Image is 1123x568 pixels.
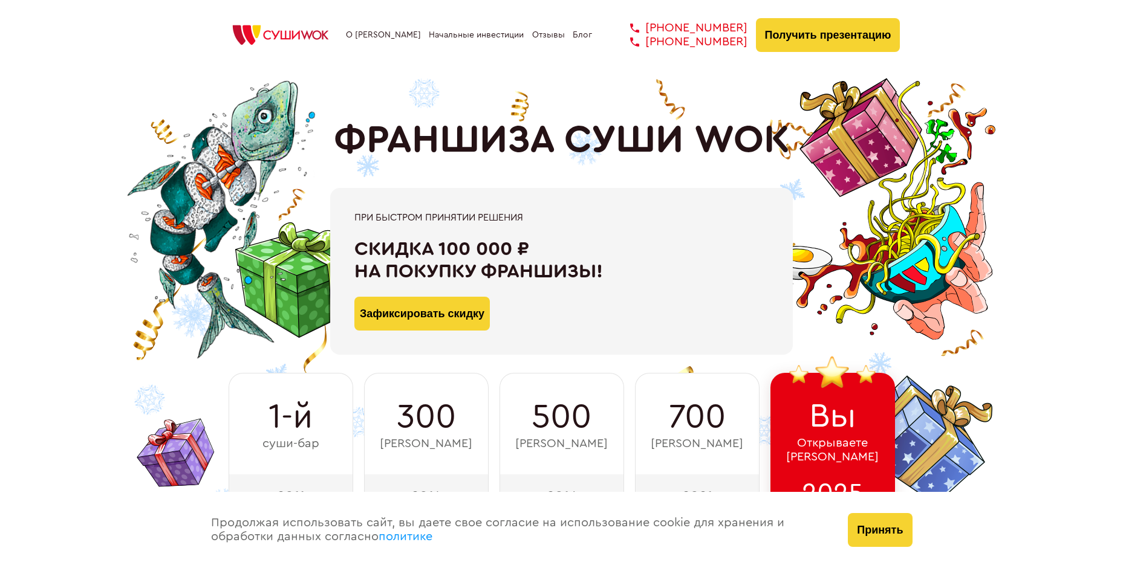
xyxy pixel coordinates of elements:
[380,437,472,451] span: [PERSON_NAME]
[651,437,743,451] span: [PERSON_NAME]
[612,35,747,49] a: [PHONE_NUMBER]
[364,474,489,518] div: 2014
[515,437,608,451] span: [PERSON_NAME]
[199,492,836,568] div: Продолжая использовать сайт, вы даете свое согласие на использование cookie для хранения и обрабо...
[229,474,353,518] div: 2011
[346,30,421,40] a: О [PERSON_NAME]
[573,30,592,40] a: Блог
[532,30,565,40] a: Отзывы
[809,397,856,436] span: Вы
[397,398,456,436] span: 300
[354,297,490,331] button: Зафиксировать скидку
[848,513,912,547] button: Принять
[770,474,895,518] div: 2025
[756,18,900,52] button: Получить презентацию
[669,398,726,436] span: 700
[354,212,769,223] div: При быстром принятии решения
[635,474,760,518] div: 2021
[269,398,313,436] span: 1-й
[223,22,338,48] img: СУШИWOK
[354,238,769,283] div: Скидка 100 000 ₽ на покупку франшизы!
[532,398,591,436] span: 500
[786,436,879,464] span: Открываете [PERSON_NAME]
[334,118,790,163] h1: ФРАНШИЗА СУШИ WOK
[612,21,747,35] a: [PHONE_NUMBER]
[262,437,319,451] span: суши-бар
[500,474,624,518] div: 2016
[379,531,432,543] a: политике
[429,30,524,40] a: Начальные инвестиции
